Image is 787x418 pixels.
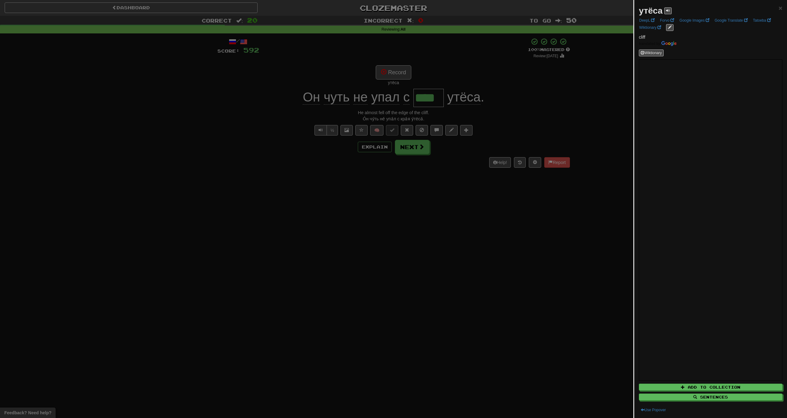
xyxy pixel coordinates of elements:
a: Tatoeba [751,17,773,24]
a: DeepL [637,17,657,24]
button: Close [779,5,782,11]
span: × [779,4,782,11]
strong: утёса [639,6,663,15]
button: Add to Collection [639,384,782,390]
a: Google Images [678,17,711,24]
button: Use Popover [639,407,668,413]
button: edit links [666,24,674,31]
a: Forvo [658,17,676,24]
a: Wiktionary [637,24,663,31]
button: Wiktionary [639,50,664,56]
button: Sentences [639,394,782,400]
a: Google Translate [713,17,750,24]
img: Color short [639,41,677,46]
span: cliff [639,35,645,40]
